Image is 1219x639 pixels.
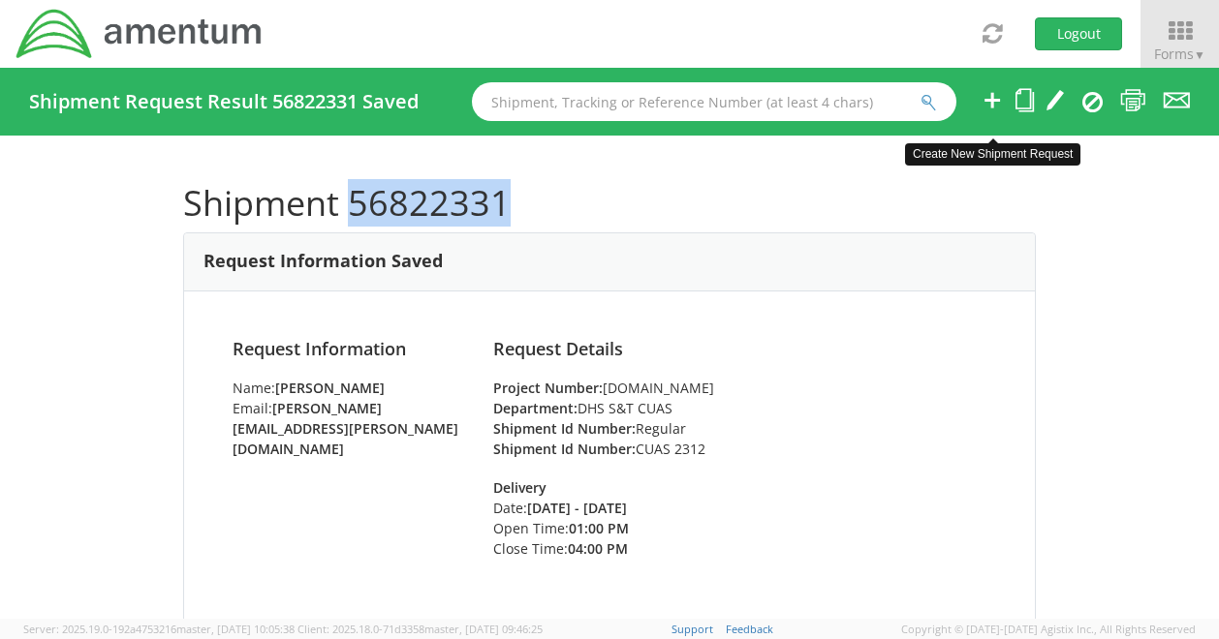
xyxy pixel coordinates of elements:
a: Support [672,622,713,636]
li: Email: [233,398,465,459]
strong: Shipment Id Number: [493,440,636,458]
strong: [PERSON_NAME][EMAIL_ADDRESS][PERSON_NAME][DOMAIN_NAME] [233,399,458,458]
strong: Shipment Id Number: [493,419,636,438]
li: Close Time: [493,538,684,559]
span: Server: 2025.19.0-192a4753216 [23,622,295,636]
li: Regular [493,418,986,439]
strong: Department: [493,399,578,417]
input: Shipment, Tracking or Reference Number (at least 4 chars) [472,82,956,121]
img: dyn-intl-logo-049831509241104b2a82.png [15,7,265,61]
span: master, [DATE] 10:05:38 [176,622,295,636]
h5: Reason for Request [493,617,986,631]
span: Client: 2025.18.0-71d3358 [297,622,543,636]
span: master, [DATE] 09:46:25 [424,622,543,636]
li: Open Time: [493,518,684,538]
h1: Shipment 56822331 [183,184,1037,223]
strong: [DATE] [527,499,571,517]
strong: 01:00 PM [569,519,629,537]
strong: [PERSON_NAME] [275,379,385,397]
h4: Request Details [493,340,986,359]
span: ▼ [1194,46,1205,63]
li: Date: [493,498,684,518]
li: Name: [233,378,465,398]
button: Logout [1035,17,1122,50]
li: CUAS 2312 [493,439,986,459]
strong: 04:00 PM [568,539,628,558]
h3: Request Information Saved [203,252,443,271]
li: DHS S&T CUAS [493,398,986,418]
span: Copyright © [DATE]-[DATE] Agistix Inc., All Rights Reserved [901,622,1196,637]
li: [DOMAIN_NAME] [493,378,986,398]
h4: Request Information [233,340,465,359]
strong: - [DATE] [575,499,627,517]
span: Forms [1154,45,1205,63]
strong: Delivery [493,478,547,497]
strong: Project Number: [493,379,603,397]
h4: Shipment Request Result 56822331 Saved [29,91,419,112]
a: Feedback [726,622,773,636]
div: Create New Shipment Request [905,143,1080,166]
